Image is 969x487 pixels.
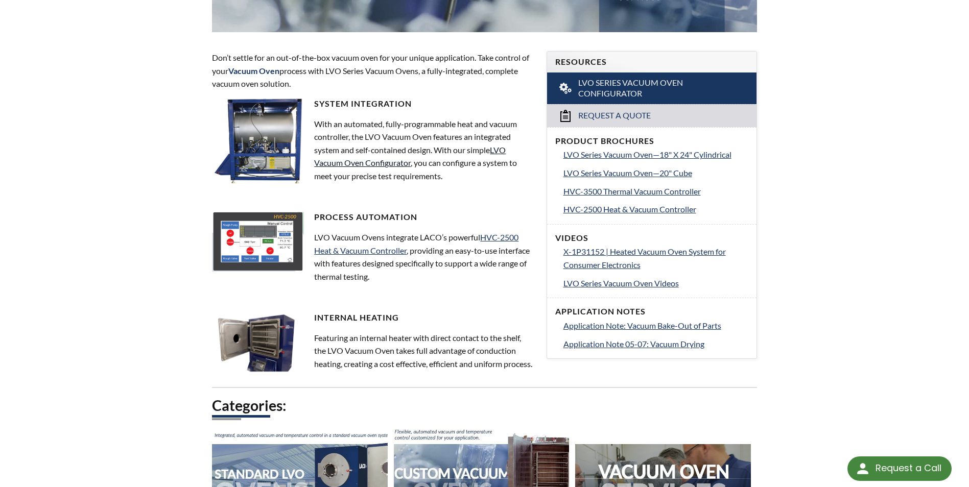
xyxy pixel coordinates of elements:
[563,339,704,349] span: Application Note 05-07: Vacuum Drying
[563,319,748,332] a: Application Note: Vacuum Bake-Out of Parts
[563,247,726,270] span: X-1P31152 | Heated Vacuum Oven System for Consumer Electronics
[563,185,748,198] a: HVC-3500 Thermal Vacuum Controller
[212,51,534,90] p: Don’t settle for an out-of-the-box vacuum oven for your unique application. Take control of your ...
[563,277,748,290] a: LVO Series Vacuum Oven Videos
[212,99,314,185] img: LVO-H_side2.jpg
[212,212,534,223] h4: Process Automation
[555,306,748,317] h4: Application Notes
[563,186,701,196] span: HVC-3500 Thermal Vacuum Controller
[563,150,731,159] span: LVO Series Vacuum Oven—18" X 24" Cylindrical
[563,204,696,214] span: HVC-2500 Heat & Vacuum Controller
[555,57,748,67] h4: Resources
[563,278,679,288] span: LVO Series Vacuum Oven Videos
[212,312,534,323] h4: Internal Heating
[563,166,748,180] a: LVO Series Vacuum Oven—20" Cube
[228,66,279,76] strong: Vacuum Oven
[876,456,941,480] div: Request a Call
[555,136,748,147] h4: Product Brochures
[563,203,748,216] a: HVC-2500 Heat & Vacuum Controller
[563,148,748,161] a: LVO Series Vacuum Oven—18" X 24" Cylindrical
[555,233,748,243] h4: Videos
[855,460,871,477] img: round button
[563,321,721,330] span: Application Note: Vacuum Bake-Out of Parts
[212,231,534,283] p: LVO Vacuum Ovens integrate LACO’s powerful , providing an easy-to-use interface with features des...
[212,331,534,371] p: Featuring an internal heater with direct contact to the shelf, the LVO Vacuum Oven takes full adv...
[212,396,757,415] h2: Categories:
[578,78,726,99] span: LVO Series Vacuum Oven Configurator
[578,110,651,121] span: Request a Quote
[212,212,314,272] img: LVO-2500.jpg
[563,245,748,271] a: X-1P31152 | Heated Vacuum Oven System for Consumer Electronics
[563,168,692,178] span: LVO Series Vacuum Oven—20" Cube
[314,232,518,255] a: HVC-2500 Heat & Vacuum Controller
[847,456,952,481] div: Request a Call
[212,312,314,374] img: LVO-4-shelves.jpg
[563,337,748,351] a: Application Note 05-07: Vacuum Drying
[547,72,757,104] a: LVO Series Vacuum Oven Configurator
[547,104,757,127] a: Request a Quote
[212,99,534,109] h4: System Integration
[212,117,534,183] p: With an automated, fully-programmable heat and vacuum controller, the LVO Vacuum Oven features an...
